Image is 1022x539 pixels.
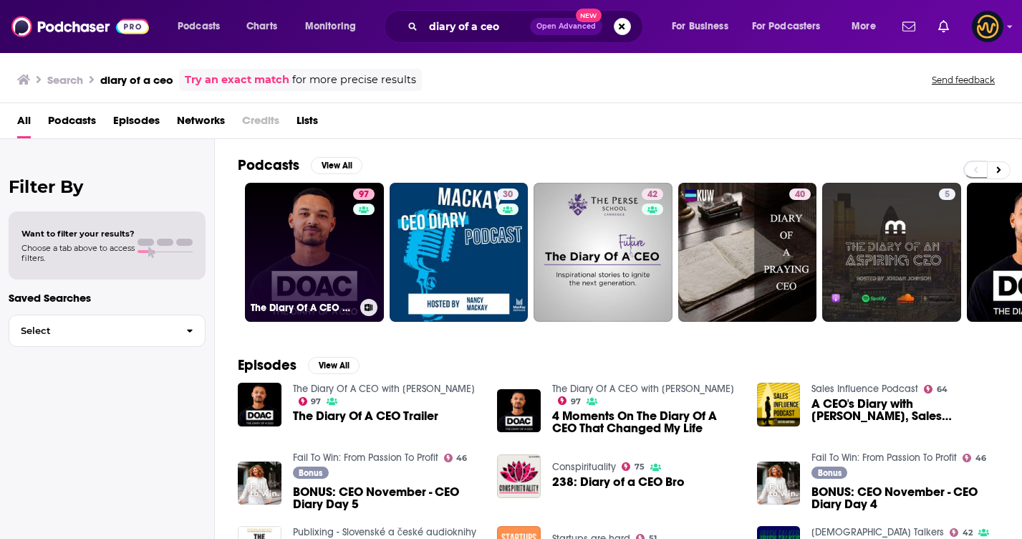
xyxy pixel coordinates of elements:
[552,410,740,434] a: 4 Moments On The Diary Of A CEO That Changed My Life
[662,15,746,38] button: open menu
[939,189,955,200] a: 5
[100,73,173,87] h3: diary of a ceo
[17,109,31,138] span: All
[359,188,369,202] span: 97
[423,15,530,38] input: Search podcasts, credits, & more...
[950,528,973,537] a: 42
[299,469,322,477] span: Bonus
[811,398,999,422] span: A CEO's Diary with [PERSON_NAME], Sales Influence(r)
[932,14,955,39] a: Show notifications dropdown
[552,461,616,473] a: Conspirituality
[558,396,581,405] a: 97
[177,109,225,138] a: Networks
[635,464,645,470] span: 75
[311,399,321,405] span: 97
[390,183,529,322] a: 30
[972,11,1003,42] img: User Profile
[789,189,811,200] a: 40
[752,16,821,37] span: For Podcasters
[297,109,318,138] a: Lists
[811,452,957,464] a: Fail To Win: From Passion To Profit
[811,486,999,510] a: BONUS: CEO November - CEO Diary Day 4
[238,462,281,505] img: BONUS: CEO November - CEO Diary Day 5
[397,10,657,43] div: Search podcasts, credits, & more...
[21,229,135,239] span: Want to filter your results?
[497,454,541,498] img: 238: Diary of a CEO Bro
[311,157,362,174] button: View All
[497,389,541,433] img: 4 Moments On The Diary Of A CEO That Changed My Life
[530,18,602,35] button: Open AdvancedNew
[678,183,817,322] a: 40
[293,526,476,538] a: Publixing - Slovenské a české audioknihy
[576,9,602,22] span: New
[647,188,657,202] span: 42
[927,74,999,86] button: Send feedback
[963,530,973,536] span: 42
[293,383,475,395] a: The Diary Of A CEO with Steven Bartlett
[11,13,149,40] img: Podchaser - Follow, Share and Rate Podcasts
[444,454,468,462] a: 46
[308,357,360,374] button: View All
[534,183,673,322] a: 42
[9,326,175,335] span: Select
[353,189,375,200] a: 97
[536,23,596,30] span: Open Advanced
[185,72,289,88] a: Try an exact match
[642,189,663,200] a: 42
[945,188,950,202] span: 5
[672,16,728,37] span: For Business
[811,526,944,538] a: Irish Talkers
[299,397,322,406] a: 97
[497,189,519,200] a: 30
[503,188,513,202] span: 30
[757,462,801,505] img: BONUS: CEO November - CEO Diary Day 4
[293,486,481,510] a: BONUS: CEO November - CEO Diary Day 5
[47,73,83,87] h3: Search
[21,243,135,263] span: Choose a tab above to access filters.
[9,291,206,305] p: Saved Searches
[811,383,918,395] a: Sales Influence Podcast
[293,410,438,422] a: The Diary Of A CEO Trailer
[178,16,220,37] span: Podcasts
[842,15,894,38] button: open menu
[924,385,948,393] a: 64
[48,109,96,138] a: Podcasts
[937,386,948,393] span: 64
[972,11,1003,42] span: Logged in as LowerStreet
[822,183,961,322] a: 5
[251,302,355,314] h3: The Diary Of A CEO with [PERSON_NAME]
[897,14,921,39] a: Show notifications dropdown
[963,454,986,462] a: 46
[795,188,805,202] span: 40
[757,383,801,426] img: A CEO's Diary with Brandon Bornancin, Sales Influence(r)
[295,15,375,38] button: open menu
[245,183,384,322] a: 97The Diary Of A CEO with [PERSON_NAME]
[113,109,160,138] a: Episodes
[238,383,281,426] img: The Diary Of A CEO Trailer
[238,356,360,374] a: EpisodesView All
[743,15,842,38] button: open menu
[818,469,842,477] span: Bonus
[305,16,356,37] span: Monitoring
[168,15,238,38] button: open menu
[246,16,277,37] span: Charts
[238,356,297,374] h2: Episodes
[552,476,685,488] a: 238: Diary of a CEO Bro
[571,399,581,405] span: 97
[293,452,438,464] a: Fail To Win: From Passion To Profit
[811,398,999,422] a: A CEO's Diary with Brandon Bornancin, Sales Influence(r)
[975,455,986,462] span: 46
[456,455,467,462] span: 46
[242,109,279,138] span: Credits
